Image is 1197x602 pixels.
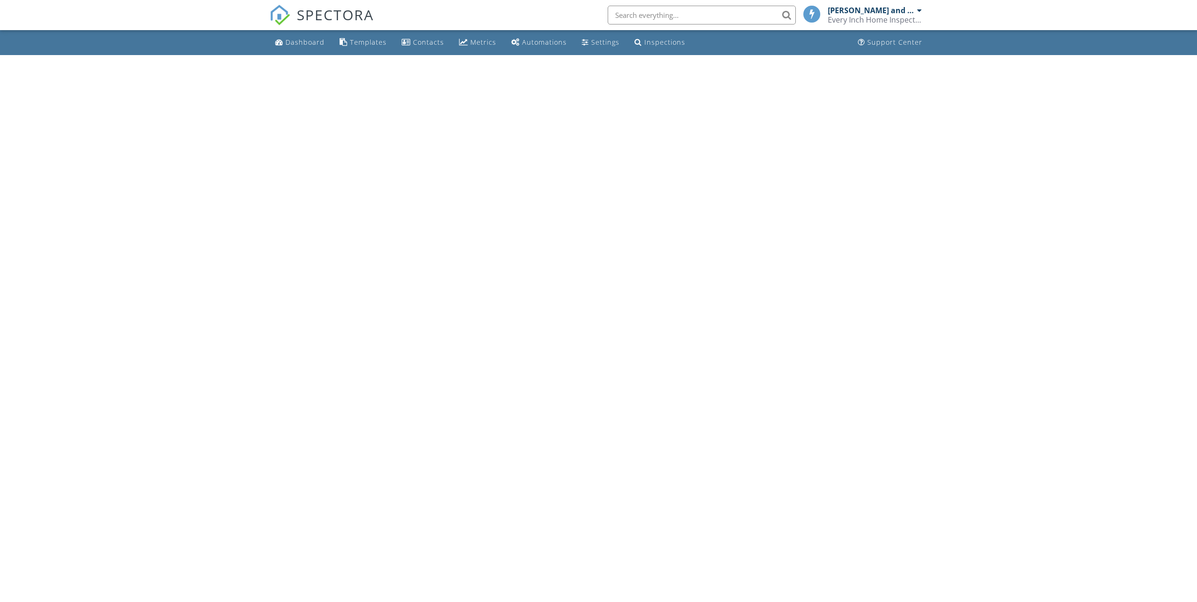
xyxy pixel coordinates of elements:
[350,38,387,47] div: Templates
[285,38,325,47] div: Dashboard
[522,38,567,47] div: Automations
[828,15,922,24] div: Every Inch Home Inspection LLC
[470,38,496,47] div: Metrics
[867,38,922,47] div: Support Center
[455,34,500,51] a: Metrics
[578,34,623,51] a: Settings
[644,38,685,47] div: Inspections
[413,38,444,47] div: Contacts
[608,6,796,24] input: Search everything...
[507,34,571,51] a: Automations (Basic)
[270,5,290,25] img: The Best Home Inspection Software - Spectora
[854,34,926,51] a: Support Center
[270,13,374,32] a: SPECTORA
[398,34,448,51] a: Contacts
[591,38,619,47] div: Settings
[631,34,689,51] a: Inspections
[297,5,374,24] span: SPECTORA
[336,34,390,51] a: Templates
[828,6,915,15] div: [PERSON_NAME] and [PERSON_NAME]
[271,34,328,51] a: Dashboard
